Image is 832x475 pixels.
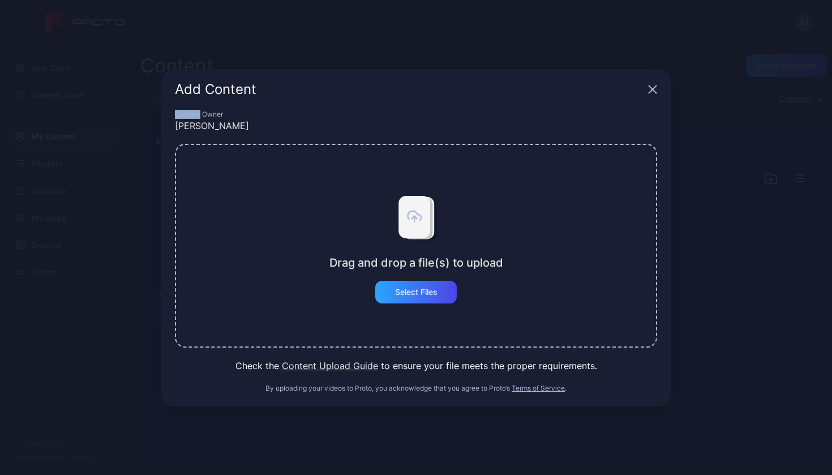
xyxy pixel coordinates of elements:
button: Content Upload Guide [282,359,378,373]
div: Select Files [395,288,438,297]
div: [PERSON_NAME] [175,119,657,132]
div: Drag and drop a file(s) to upload [329,256,503,269]
button: Select Files [375,281,457,303]
button: Terms of Service [512,384,565,393]
div: Add Content [175,83,644,96]
div: Content Owner [175,110,657,119]
div: By uploading your videos to Proto, you acknowledge that you agree to Proto’s . [175,384,657,393]
div: Check the to ensure your file meets the proper requirements. [175,359,657,373]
